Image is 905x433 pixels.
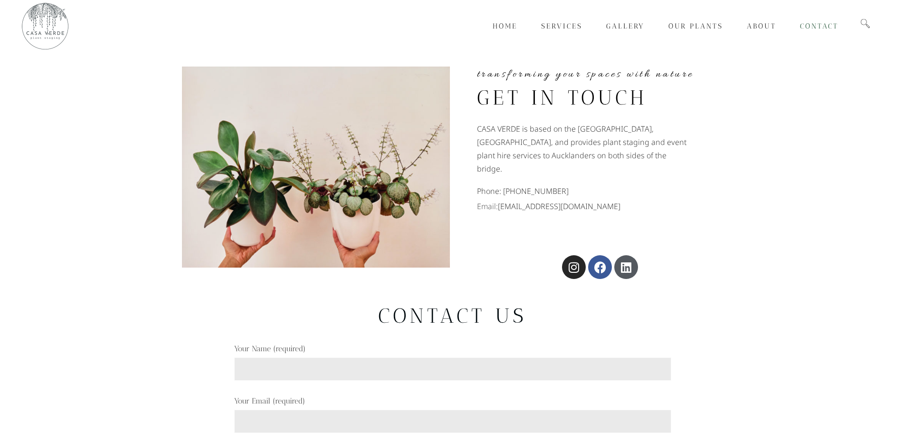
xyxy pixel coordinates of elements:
input: Your Email (required) [234,410,671,433]
h2: Contact us [23,303,882,328]
p: [EMAIL_ADDRESS][DOMAIN_NAME] [477,200,724,213]
span: Home [493,22,517,30]
h5: transforming your spaces with nature [477,67,724,83]
p: Phone: [PHONE_NUMBER] [477,184,724,198]
span: Contact [800,22,838,30]
span: Gallery [606,22,645,30]
input: Your Name (required) [234,357,671,381]
span: Our Plants [668,22,723,30]
img: Two plants in small white pots [182,67,450,268]
label: Your Name (required) [234,344,671,381]
h2: Get in touch [477,85,667,110]
span: Services [541,22,582,30]
label: Your Email (required) [234,396,671,433]
a: Email: [477,201,498,212]
span: About [747,22,776,30]
p: CASA VERDE is based on the [GEOGRAPHIC_DATA], [GEOGRAPHIC_DATA], and provides plant staging and e... [477,122,689,175]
